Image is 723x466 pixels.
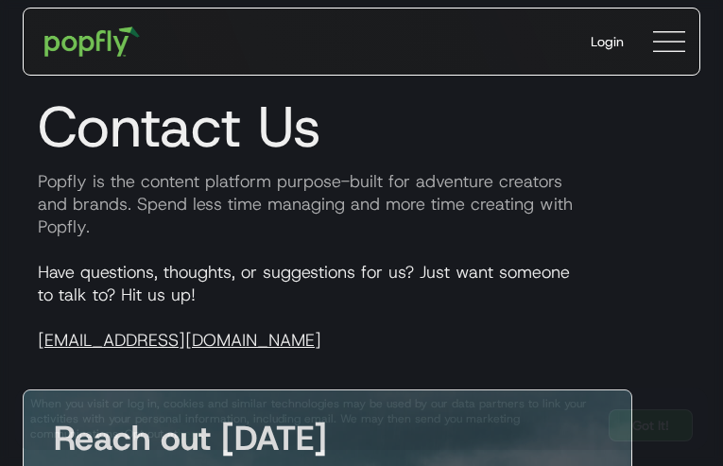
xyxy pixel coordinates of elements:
[30,396,594,441] div: When you visit or log in, cookies and similar technologies may be used by our data partners to li...
[576,17,639,66] a: Login
[31,13,153,70] a: home
[23,170,700,238] p: Popfly is the content platform purpose-built for adventure creators and brands. Spend less time m...
[591,32,624,51] div: Login
[178,426,201,441] a: here
[23,261,700,352] p: Have questions, thoughts, or suggestions for us? Just want someone to talk to? Hit us up!
[38,329,321,352] a: [EMAIL_ADDRESS][DOMAIN_NAME]
[23,93,700,161] h1: Contact Us
[609,409,693,441] a: Got It!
